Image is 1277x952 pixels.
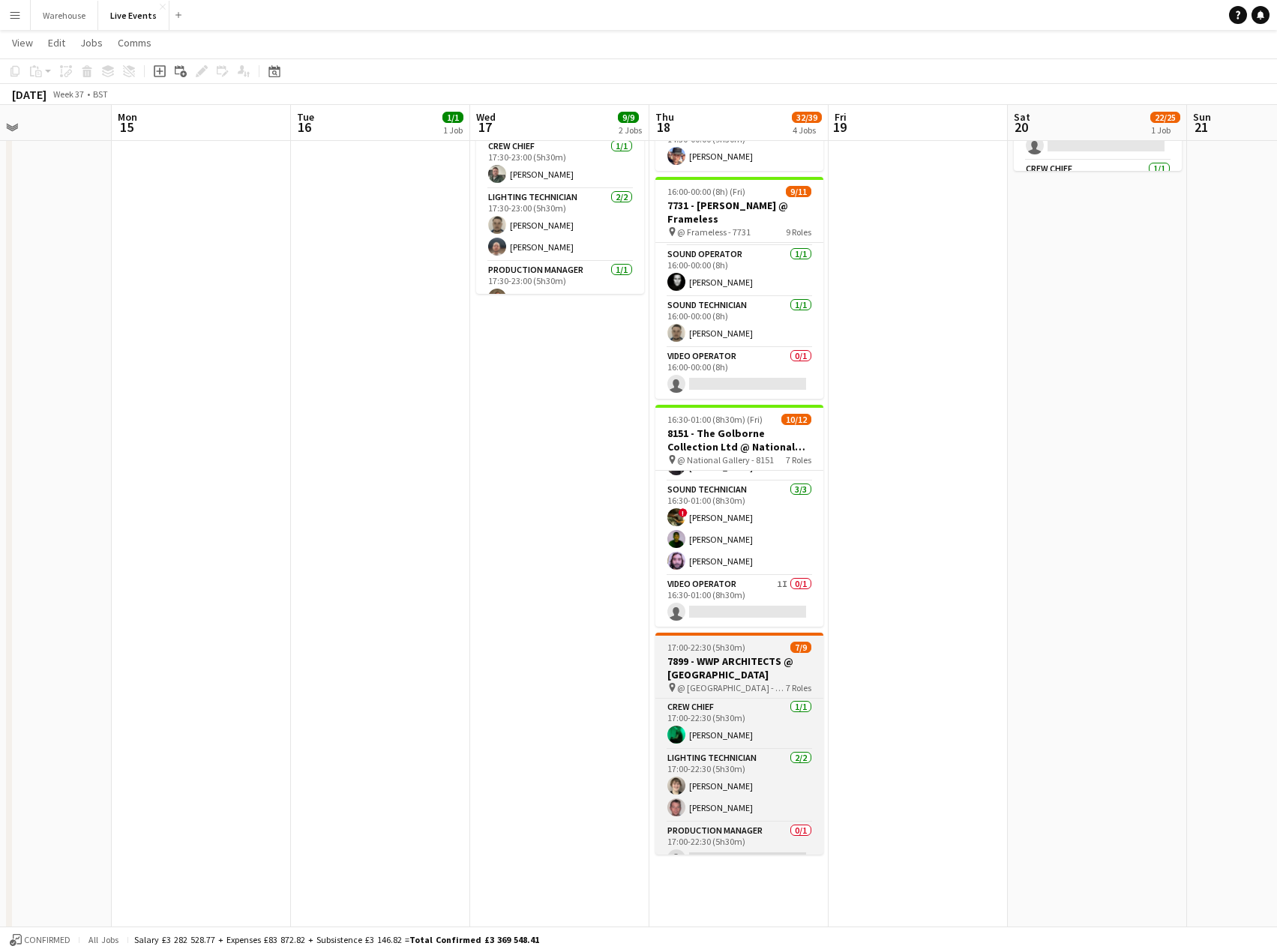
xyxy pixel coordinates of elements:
[1014,160,1182,211] app-card-role: Crew Chief1/1
[6,33,39,52] a: View
[93,88,108,100] div: BST
[1151,124,1180,136] div: 1 Job
[618,112,639,123] span: 9/9
[31,1,98,30] button: Warehouse
[655,405,823,627] app-job-card: 16:30-01:00 (8h30m) (Fri)10/128151 - The Golborne Collection Ltd @ National Gallery @ National Ga...
[80,36,103,49] span: Jobs
[7,932,73,948] button: Confirmed
[443,124,463,136] div: 1 Job
[792,112,822,123] span: 32/39
[667,186,745,197] span: 16:00-00:00 (8h) (Fri)
[1193,110,1211,124] span: Sun
[655,576,823,627] app-card-role: Video Operator1I0/116:30-01:00 (8h30m)
[655,297,823,348] app-card-role: Sound Technician1/116:00-00:00 (8h)[PERSON_NAME]
[42,33,71,52] a: Edit
[12,36,33,49] span: View
[24,935,70,945] span: Confirmed
[655,481,823,576] app-card-role: Sound Technician3/316:30-01:00 (8h30m)![PERSON_NAME][PERSON_NAME][PERSON_NAME]
[655,427,823,454] h3: 8151 - The Golborne Collection Ltd @ National Gallery
[619,124,642,136] div: 2 Jobs
[655,822,823,873] app-card-role: Production Manager0/117:00-22:30 (5h30m)
[655,654,823,681] h3: 7899 - WWP ARCHITECTS @ [GEOGRAPHIC_DATA]
[793,124,821,136] div: 4 Jobs
[476,262,644,313] app-card-role: Production Manager1/117:30-23:00 (5h30m)[PERSON_NAME]
[655,110,674,124] span: Thu
[655,199,823,226] h3: 7731 - [PERSON_NAME] @ Frameless
[655,177,823,399] app-job-card: 16:00-00:00 (8h) (Fri)9/117731 - [PERSON_NAME] @ Frameless @ Frameless - 77319 RolesSet / Staging...
[655,246,823,297] app-card-role: Sound Operator1/116:00-00:00 (8h)[PERSON_NAME]
[49,88,87,100] span: Week 37
[48,36,65,49] span: Edit
[112,33,157,52] a: Comms
[677,226,751,238] span: @ Frameless - 7731
[134,934,539,945] div: Salary £3 282 528.77 + Expenses £83 872.82 + Subsistence £3 146.82 =
[297,110,314,124] span: Tue
[679,508,688,517] span: !
[12,87,46,102] div: [DATE]
[655,750,823,822] app-card-role: Lighting Technician2/217:00-22:30 (5h30m)[PERSON_NAME][PERSON_NAME]
[667,642,745,653] span: 17:00-22:30 (5h30m)
[118,110,137,124] span: Mon
[786,682,811,693] span: 7 Roles
[476,72,644,294] app-job-card: 17:30-23:00 (5h30m)8/88164 - Cornerstone Research @ [GEOGRAPHIC_DATA] @ The Courtauld - 81647 Rol...
[655,348,823,399] app-card-role: Video Operator0/116:00-00:00 (8h)
[1150,112,1180,123] span: 22/25
[476,189,644,262] app-card-role: Lighting Technician2/217:30-23:00 (5h30m)[PERSON_NAME][PERSON_NAME]
[476,110,496,124] span: Wed
[98,1,169,30] button: Live Events
[1014,110,1030,124] span: Sat
[442,112,463,123] span: 1/1
[786,226,811,238] span: 9 Roles
[655,120,823,171] app-card-role: Set / Staging Crew1/114:30-00:00 (9h30m)[PERSON_NAME]
[781,414,811,425] span: 10/12
[474,118,496,136] span: 17
[74,33,109,52] a: Jobs
[653,118,674,136] span: 18
[476,138,644,189] app-card-role: Crew Chief1/117:30-23:00 (5h30m)[PERSON_NAME]
[832,118,847,136] span: 19
[786,454,811,466] span: 7 Roles
[835,110,847,124] span: Fri
[677,682,786,693] span: @ [GEOGRAPHIC_DATA] - 7899
[1191,118,1211,136] span: 21
[790,642,811,653] span: 7/9
[677,454,774,466] span: @ National Gallery - 8151
[115,118,137,136] span: 15
[655,699,823,750] app-card-role: Crew Chief1/117:00-22:30 (5h30m)[PERSON_NAME]
[786,186,811,197] span: 9/11
[667,414,763,425] span: 16:30-01:00 (8h30m) (Fri)
[118,36,151,49] span: Comms
[1012,118,1030,136] span: 20
[655,633,823,855] app-job-card: 17:00-22:30 (5h30m)7/97899 - WWP ARCHITECTS @ [GEOGRAPHIC_DATA] @ [GEOGRAPHIC_DATA] - 78997 Roles...
[295,118,314,136] span: 16
[409,934,539,945] span: Total Confirmed £3 369 548.41
[85,934,121,945] span: All jobs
